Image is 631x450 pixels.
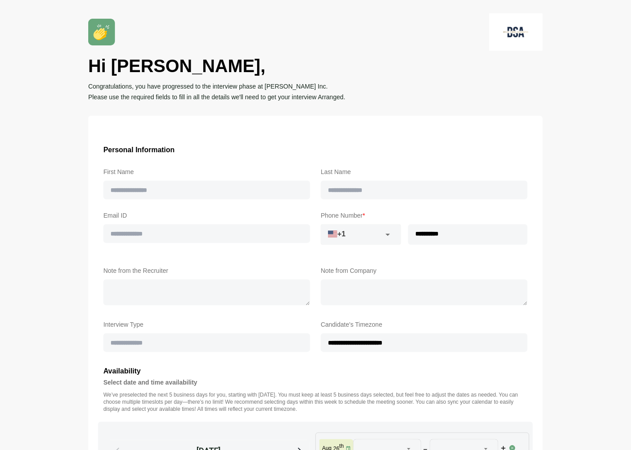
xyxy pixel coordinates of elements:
[103,391,528,413] p: We’ve preselected the next 5 business days for you, starting with [DATE]. You must keep at least ...
[321,265,528,276] label: Note from Company
[340,443,344,449] sup: th
[88,92,543,102] p: Please use the required fields to fill in all the details we'll need to get your interview Arranged.
[321,166,528,177] label: Last Name
[88,54,543,77] h1: Hi [PERSON_NAME],
[103,319,310,330] label: Interview Type
[321,319,528,330] label: Candidate's Timezone
[321,210,528,221] label: Phone Number
[103,210,310,221] label: Email ID
[103,377,528,388] h4: Select date and time availability
[103,365,528,377] h3: Availability
[489,13,543,51] img: logo
[88,83,328,90] strong: Congratulations, you have progressed to the interview phase at [PERSON_NAME] Inc.
[103,166,310,177] label: First Name
[103,265,310,276] label: Note from the Recruiter
[103,144,528,156] h3: Personal Information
